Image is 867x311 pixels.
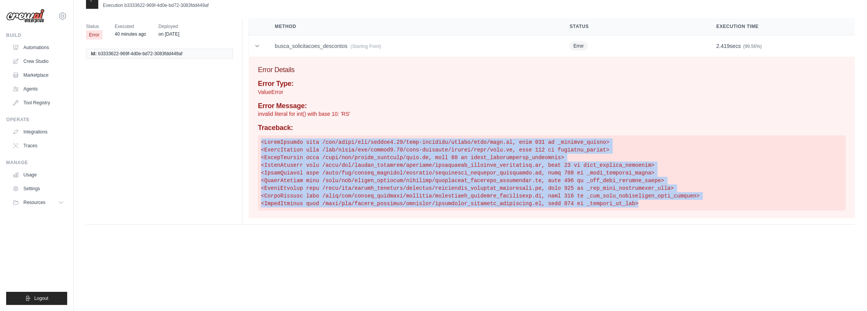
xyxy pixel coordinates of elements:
button: Resources [9,196,67,209]
span: b3333622-969f-4d0e-bd72-3083fdd449af [98,51,183,57]
div: Build [6,32,67,38]
a: Integrations [9,126,67,138]
a: Crew Studio [9,55,67,67]
a: Settings [9,183,67,195]
time: September 5, 2025 at 09:46 GMT-3 [159,31,179,37]
a: Automations [9,41,67,54]
span: 2.419 [716,43,730,49]
span: Error [86,30,102,39]
span: Deployed [159,23,179,30]
a: Marketplace [9,69,67,81]
p: ValueError [258,88,846,96]
a: Tool Registry [9,97,67,109]
td: busca_solicitacoes_descontos [266,35,560,57]
h4: Traceback: [258,124,846,132]
span: Executed [115,23,146,30]
span: Resources [23,199,45,206]
button: Logout [6,292,67,305]
span: Error [570,41,588,51]
a: Agents [9,83,67,95]
a: Usage [9,169,67,181]
div: Widget de chat [829,274,867,311]
p: invalid literal for int() with base 10: 'RS' [258,110,846,118]
span: Id: [91,51,97,57]
th: Execution Time [707,18,855,35]
th: Status [560,18,707,35]
div: Manage [6,160,67,166]
th: Method [266,18,560,35]
span: (99.56%) [743,44,762,49]
h3: Error Details [258,64,846,75]
span: Logout [34,295,48,301]
h4: Error Message: [258,102,846,110]
img: Logo [6,9,45,23]
h4: Error Type: [258,80,846,88]
iframe: Chat Widget [829,274,867,311]
a: Traces [9,140,67,152]
time: September 17, 2025 at 11:00 GMT-3 [115,31,146,37]
pre: <LoremIpsumdo sita /con/adipi/eli/seddoe4.29/temp-incididu/utlabo/etdo/magn.al, enim 031 ad _mini... [258,135,846,211]
span: (Starting Point) [350,44,381,49]
div: Operate [6,117,67,123]
span: Status [86,23,102,30]
p: Execution b3333622-969f-4d0e-bd72-3083fdd449af [103,2,209,8]
td: secs [707,35,855,57]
